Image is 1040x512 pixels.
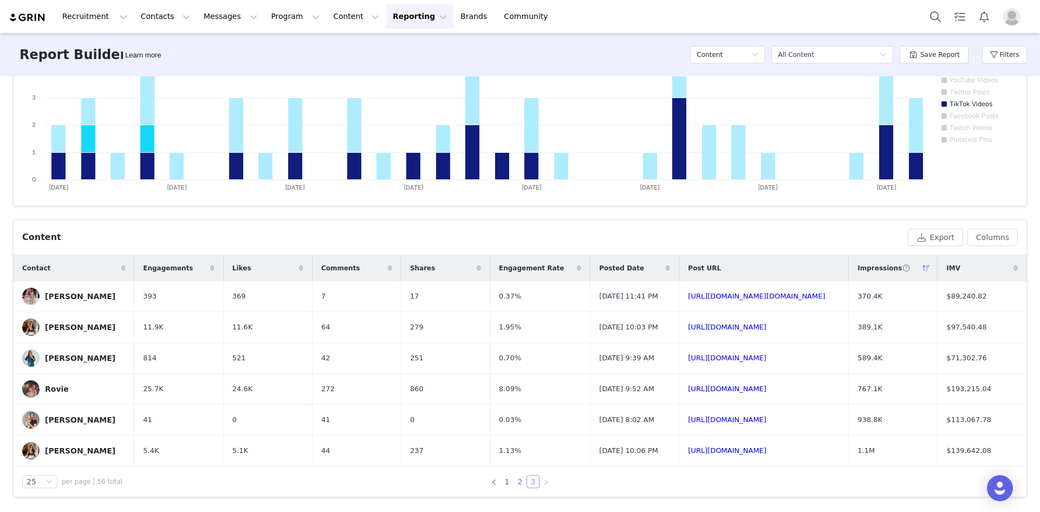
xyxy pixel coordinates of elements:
[9,12,47,23] a: grin logo
[143,322,163,333] span: 11.9K
[232,445,248,456] span: 5.1K
[857,291,882,302] span: 370.4K
[499,263,564,273] span: Engagement Rate
[498,4,560,29] a: Community
[950,135,992,144] text: Pinterest Pins
[499,384,521,394] span: 8.09%
[599,322,658,333] span: [DATE] 10:03 PM
[946,291,986,302] span: $89,240.82
[688,354,766,362] a: [URL][DOMAIN_NAME]
[972,4,996,29] button: Notifications
[46,478,53,486] i: icon: down
[321,384,335,394] span: 272
[321,445,330,456] span: 44
[22,231,61,244] div: Content
[410,384,424,394] span: 860
[946,445,991,456] span: $139,642.08
[697,47,723,63] h5: Content
[454,4,497,29] a: Brands
[232,384,252,394] span: 24.6K
[522,184,542,191] text: [DATE]
[950,124,992,132] text: Twitch Videos
[997,8,1031,25] button: Profile
[967,229,1018,246] button: Columns
[45,385,69,393] div: Rovie
[946,353,986,364] span: $71,302.76
[143,414,152,425] span: 41
[857,263,910,273] span: Impressions
[513,475,526,488] li: 2
[950,100,992,108] text: TikTok Videos
[543,479,549,485] i: icon: right
[56,4,134,29] button: Recruitment
[327,4,386,29] button: Content
[143,384,163,394] span: 25.7K
[232,291,246,302] span: 369
[924,4,947,29] button: Search
[514,476,526,488] a: 2
[321,291,326,302] span: 7
[410,263,435,273] span: Shares
[948,4,972,29] a: Tasks
[22,288,126,305] a: [PERSON_NAME]
[857,322,882,333] span: 389.1K
[539,475,552,488] li: Next Page
[410,322,424,333] span: 279
[688,292,825,300] a: [URL][DOMAIN_NAME][DOMAIN_NAME]
[32,121,36,128] text: 2
[599,414,654,425] span: [DATE] 8:02 AM
[778,47,814,63] div: All Content
[22,411,40,429] img: 8cf1e838-0f9e-414f-803a-c12ed399bff2--s.jpg
[946,322,986,333] span: $97,540.48
[321,322,330,333] span: 64
[143,353,157,364] span: 814
[143,445,159,456] span: 5.4K
[232,414,237,425] span: 0
[1003,8,1020,25] img: placeholder-profile.jpg
[950,76,998,84] text: YouTube Videos
[688,385,766,393] a: [URL][DOMAIN_NAME]
[857,353,882,364] span: 589.4K
[143,291,157,302] span: 393
[599,291,658,302] span: [DATE] 11:41 PM
[167,184,187,191] text: [DATE]
[22,319,126,336] a: [PERSON_NAME]
[950,88,990,96] text: Twitter Posts
[688,323,766,331] a: [URL][DOMAIN_NAME]
[27,476,36,488] div: 25
[22,442,40,459] img: ac35edde-0034-41d1-b683-92ccafca9174.jpg
[410,353,424,364] span: 251
[62,477,122,487] span: per page | 56 total
[22,288,40,305] img: 473002d0-daf4-42b6-ba7a-d0817cc6db81.jpg
[857,384,882,394] span: 767.1K
[49,184,69,191] text: [DATE]
[752,51,758,59] i: icon: down
[22,411,126,429] a: [PERSON_NAME]
[599,263,644,273] span: Posted Date
[908,229,963,246] button: Export
[946,263,960,273] span: IMV
[13,219,1027,497] article: Content
[404,184,424,191] text: [DATE]
[45,292,115,301] div: [PERSON_NAME]
[599,353,654,364] span: [DATE] 9:39 AM
[688,263,721,273] span: Post URL
[32,148,36,156] text: 1
[22,442,126,459] a: [PERSON_NAME]
[876,184,896,191] text: [DATE]
[45,416,115,424] div: [PERSON_NAME]
[321,263,360,273] span: Comments
[487,475,500,488] li: Previous Page
[134,4,197,29] button: Contacts
[32,176,36,183] text: 0
[527,476,539,488] a: 3
[950,112,998,120] text: Facebook Posts
[880,51,887,59] i: icon: down
[232,322,252,333] span: 11.6K
[491,479,497,485] i: icon: left
[410,445,424,456] span: 237
[123,50,163,61] div: Tooltip anchor
[857,414,882,425] span: 938.8K
[264,4,326,29] button: Program
[22,380,126,398] a: Rovie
